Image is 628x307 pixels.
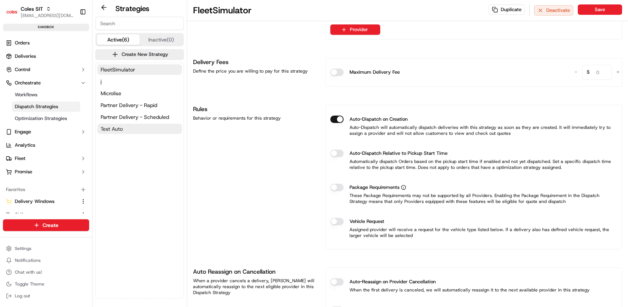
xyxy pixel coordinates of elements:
[330,158,617,170] p: Automatically dispatch Orders based on the pickup start time if enabled and not yet dispatched. S...
[101,101,157,109] span: Partner Delivery - Rapid
[101,90,121,97] span: Microlise
[15,168,32,175] span: Promise
[25,78,94,84] div: We're available if you need us!
[15,269,42,275] span: Chat with us!
[193,267,317,276] h1: Auto Reassign on Cancellation
[7,108,13,114] div: 📗
[350,69,400,76] label: Maximum Delivery Fee
[489,4,525,15] button: Duplicate
[401,185,406,190] button: Package Requirements
[3,267,89,277] button: Chat with us!
[3,219,89,231] button: Create
[97,34,140,45] button: Active (6)
[350,218,384,225] label: Vehicle Request
[3,255,89,266] button: Notifications
[19,48,133,56] input: Got a question? Start typing here...
[15,91,37,98] span: Workflows
[350,150,448,157] label: Auto-Dispatch Relative to Pickup Start Time
[101,66,135,73] span: FleetSimulator
[193,68,317,74] div: Define the price you are willing to pay for this strategy
[3,50,89,62] a: Deliveries
[97,88,182,99] button: Microlise
[140,34,183,45] button: Inactive (0)
[12,113,80,124] a: Optimization Strategies
[3,291,89,301] button: Log out
[578,4,622,15] button: Save
[101,113,169,121] span: Partner Delivery - Scheduled
[52,125,90,131] a: Powered byPylon
[3,24,89,31] div: sandbox
[15,103,58,110] span: Dispatch Strategies
[95,17,184,30] input: Search
[12,101,80,112] a: Dispatch Strategies
[15,107,57,115] span: Knowledge Base
[6,211,77,218] a: Shifts
[15,40,30,46] span: Orders
[15,211,27,218] span: Shifts
[21,13,74,19] button: [EMAIL_ADDRESS][DOMAIN_NAME]
[6,198,77,205] a: Delivery Windows
[3,209,89,221] button: Shifts
[115,3,149,14] h2: Strategies
[330,24,380,35] button: Provider
[3,37,89,49] a: Orders
[12,90,80,100] a: Workflows
[15,115,67,122] span: Optimization Strategies
[43,221,58,229] span: Create
[15,80,41,86] span: Orchestrate
[70,107,119,115] span: API Documentation
[4,104,60,118] a: 📗Knowledge Base
[7,30,135,41] p: Welcome 👋
[3,153,89,164] button: Fleet
[330,287,590,293] p: When the first delivery is canceled, we will automatically reassign it to the next available prov...
[584,66,592,81] span: $
[15,66,30,73] span: Control
[330,124,617,136] p: Auto-Dispatch will automatically dispatch deliveries with this strategy as soon as they are creat...
[97,76,182,87] button: j
[21,5,43,13] span: Coles SIT
[6,6,18,18] img: Coles SIT
[97,100,182,110] button: Partner Delivery - Rapid
[97,124,182,134] button: Test Auto
[15,293,30,299] span: Log out
[60,104,122,118] a: 💻API Documentation
[15,257,41,263] span: Notifications
[3,126,89,138] button: Engage
[7,71,21,84] img: 1736555255976-a54dd68f-1ca7-489b-9aae-adbdc363a1c4
[3,279,89,289] button: Toggle Theme
[3,139,89,151] a: Analytics
[15,129,31,135] span: Engage
[350,184,399,191] span: Package Requirements
[15,53,36,60] span: Deliveries
[193,278,317,296] div: When a provider cancels a delivery, [PERSON_NAME] will automatically reassign to the next eligibl...
[63,108,68,114] div: 💻
[97,112,182,122] a: Partner Delivery - Scheduled
[193,105,317,114] h1: Rules
[3,3,77,21] button: Coles SITColes SIT[EMAIL_ADDRESS][DOMAIN_NAME]
[193,4,251,16] h1: FleetSimulator
[193,58,317,67] h1: Delivery Fees
[534,5,573,16] button: Deactivate
[3,196,89,207] button: Delivery Windows
[330,227,617,238] p: Assigned provider will receive a request for the vehicle type listed below. If a delivery also ha...
[350,278,436,286] label: Auto-Reassign on Provider Cancellation
[74,126,90,131] span: Pylon
[126,73,135,82] button: Start new chat
[15,155,26,162] span: Fleet
[3,243,89,254] button: Settings
[95,49,184,60] button: Create New Strategy
[15,281,44,287] span: Toggle Theme
[193,115,317,121] div: Behavior or requirements for this strategy
[7,7,22,22] img: Nash
[3,166,89,178] button: Promise
[3,64,89,76] button: Control
[15,142,35,149] span: Analytics
[25,71,121,78] div: Start new chat
[97,64,182,75] button: FleetSimulator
